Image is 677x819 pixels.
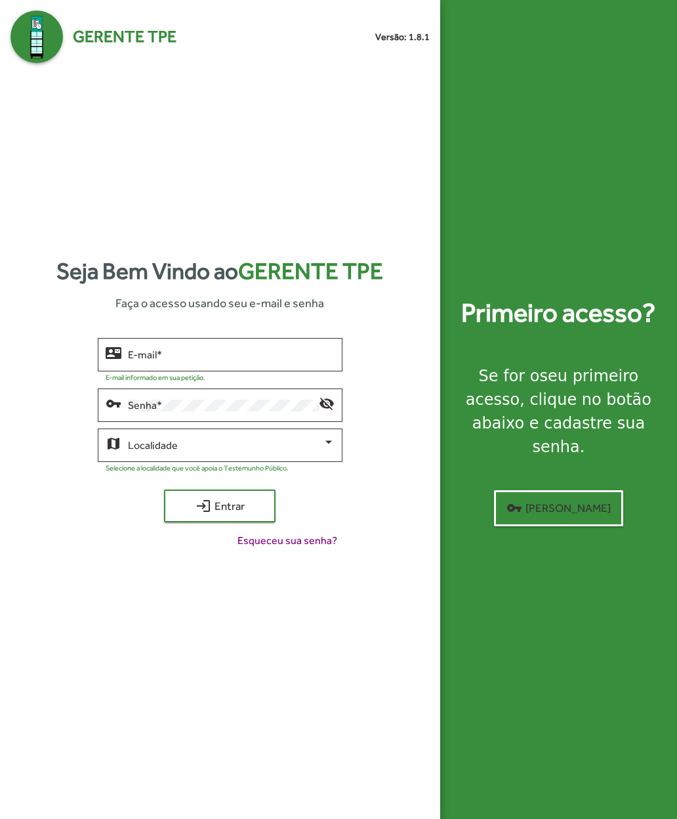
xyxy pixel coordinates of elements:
span: Esqueceu sua senha? [237,533,337,549]
span: Entrar [176,494,264,518]
mat-icon: visibility_off [319,395,335,411]
mat-icon: map [106,435,121,451]
mat-hint: E-mail informado em sua petição. [106,373,205,381]
mat-icon: vpn_key [506,500,522,516]
strong: Seja Bem Vindo ao [56,254,383,289]
button: [PERSON_NAME] [494,490,623,526]
strong: Primeiro acesso? [461,293,655,333]
span: [PERSON_NAME] [506,496,611,520]
span: Gerente TPE [238,258,383,284]
img: Logo Gerente [10,10,63,63]
button: Entrar [164,490,276,522]
mat-icon: contact_mail [106,345,121,360]
strong: seu primeiro acesso [466,367,638,409]
small: Versão: 1.8.1 [375,30,430,44]
div: Se for o , clique no botão abaixo e cadastre sua senha. [456,364,661,459]
mat-hint: Selecione a localidade que você apoia o Testemunho Público. [106,464,289,472]
span: Gerente TPE [73,24,176,49]
mat-icon: vpn_key [106,395,121,411]
mat-icon: login [195,498,211,514]
span: Faça o acesso usando seu e-mail e senha [115,294,324,312]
